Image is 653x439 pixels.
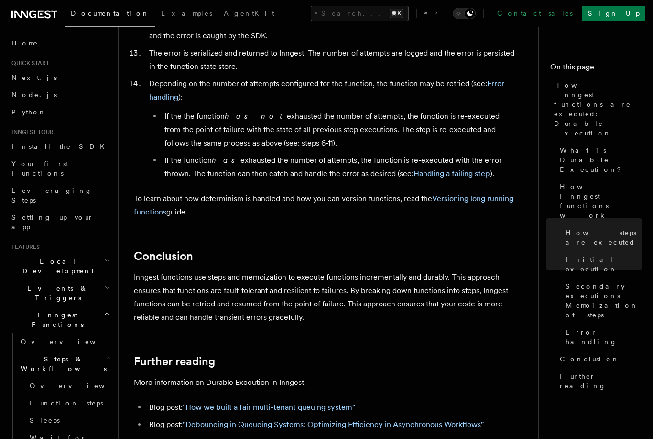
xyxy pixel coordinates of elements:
span: Features [8,243,40,251]
span: Events & Triggers [8,283,104,303]
button: Toggle dark mode [453,8,476,19]
span: How steps are executed [566,228,642,247]
li: If an error occurs during the execution of a step (for example, ), the function is interrupted an... [146,15,516,43]
a: Sleeps [26,412,112,429]
span: Secondary executions - Memoization of steps [566,281,642,320]
a: "How we built a fair multi-tenant queuing system" [183,403,355,412]
span: Overview [21,338,119,346]
a: Node.js [8,86,112,103]
li: Blog post: [146,418,516,431]
p: To learn about how determinism is handled and how you can version functions, read the guide. [134,192,516,219]
a: Secondary executions - Memoization of steps [562,278,642,324]
span: Examples [161,10,212,17]
span: Conclusion [560,354,620,364]
a: How Inngest functions work [556,178,642,224]
a: Initial execution [562,251,642,278]
span: Quick start [8,59,49,67]
a: Install the SDK [8,138,112,155]
span: Setting up your app [11,214,94,231]
span: What is Durable Execution? [560,146,642,174]
em: has [212,156,240,165]
a: Further reading [134,355,215,368]
a: How Inngest functions are executed: Durable Execution [550,77,642,142]
span: Sleeps [30,416,60,424]
span: How Inngest functions are executed: Durable Execution [554,80,642,138]
span: Inngest Functions [8,310,103,329]
span: Function steps [30,399,103,407]
span: Documentation [71,10,150,17]
button: Local Development [8,253,112,280]
span: Your first Functions [11,160,68,177]
h4: On this page [550,61,642,77]
span: Install the SDK [11,143,110,150]
a: Error handling [562,324,642,350]
li: If the the function exhausted the number of attempts, the function is re-executed from the point ... [162,110,516,150]
a: Versioning long running functions [134,194,513,216]
span: Inngest tour [8,128,54,136]
span: Home [11,38,38,48]
li: The error is serialized and returned to Inngest. The number of attempts are logged and the error ... [146,46,516,73]
a: Python [8,103,112,121]
li: Blog post: [146,401,516,414]
span: Error handling [566,327,642,347]
a: Home [8,34,112,52]
em: has not [225,112,287,121]
a: Overview [26,377,112,394]
span: Initial execution [566,255,642,274]
span: Leveraging Steps [11,187,92,204]
a: Your first Functions [8,155,112,182]
kbd: ⌘K [390,9,403,18]
a: Conclusion [134,249,193,263]
a: What is Durable Execution? [556,142,642,178]
span: How Inngest functions work [560,182,642,220]
button: Search...⌘K [311,6,409,21]
span: Steps & Workflows [17,354,107,373]
span: Next.js [11,74,57,81]
a: AgentKit [218,3,280,26]
li: If the function exhausted the number of attempts, the function is re-executed with the error thro... [162,154,516,180]
span: Python [11,108,46,116]
span: Further reading [560,371,642,391]
span: Node.js [11,91,57,99]
button: Steps & Workflows [17,350,112,377]
a: Error handling [149,79,504,101]
a: Conclusion [556,350,642,368]
a: Next.js [8,69,112,86]
a: How steps are executed [562,224,642,251]
button: Events & Triggers [8,280,112,306]
button: Inngest Functions [8,306,112,333]
a: Overview [17,333,112,350]
span: AgentKit [224,10,274,17]
li: Depending on the number of attempts configured for the function, the function may be retried (see... [146,77,516,180]
a: Contact sales [491,6,578,21]
a: Function steps [26,394,112,412]
span: Local Development [8,257,104,276]
a: Setting up your app [8,209,112,236]
a: "Debouncing in Queueing Systems: Optimizing Efficiency in Asynchronous Workflows" [183,420,484,429]
a: Examples [155,3,218,26]
a: Leveraging Steps [8,182,112,209]
p: Inngest functions use steps and memoization to execute functions incrementally and durably. This ... [134,270,516,324]
a: Further reading [556,368,642,394]
a: Sign Up [582,6,645,21]
span: Overview [30,382,128,390]
a: Handling a failing step [414,169,490,178]
p: More information on Durable Execution in Inngest: [134,376,516,389]
a: Documentation [65,3,155,27]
